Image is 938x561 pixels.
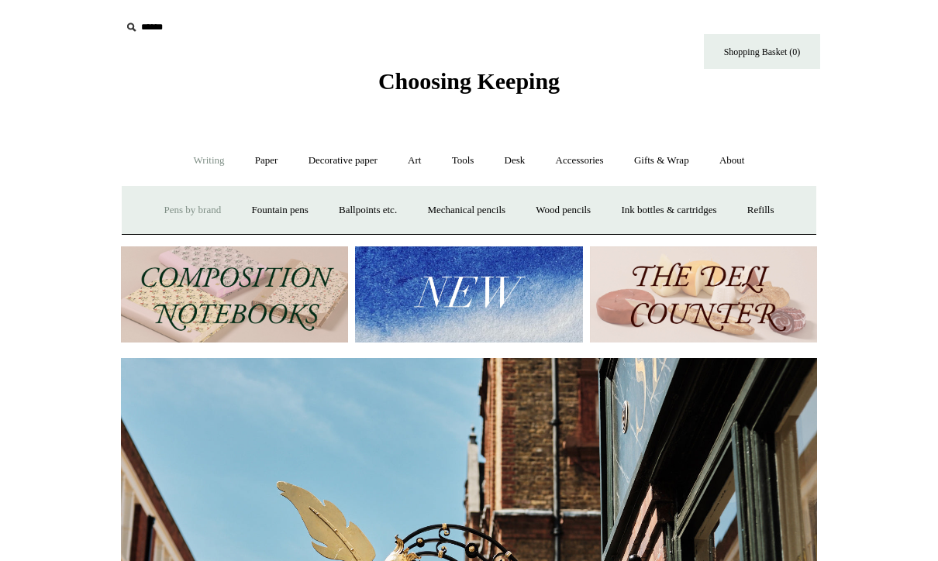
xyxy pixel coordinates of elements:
[295,140,391,181] a: Decorative paper
[237,190,322,231] a: Fountain pens
[522,190,605,231] a: Wood pencils
[704,34,820,69] a: Shopping Basket (0)
[620,140,703,181] a: Gifts & Wrap
[705,140,759,181] a: About
[413,190,519,231] a: Mechanical pencils
[150,190,236,231] a: Pens by brand
[180,140,239,181] a: Writing
[491,140,540,181] a: Desk
[542,140,618,181] a: Accessories
[241,140,292,181] a: Paper
[378,68,560,94] span: Choosing Keeping
[607,190,730,231] a: Ink bottles & cartridges
[590,246,817,343] img: The Deli Counter
[325,190,411,231] a: Ballpoints etc.
[355,246,582,343] img: New.jpg__PID:f73bdf93-380a-4a35-bcfe-7823039498e1
[394,140,435,181] a: Art
[378,81,560,91] a: Choosing Keeping
[438,140,488,181] a: Tools
[733,190,788,231] a: Refills
[121,246,348,343] img: 202302 Composition ledgers.jpg__PID:69722ee6-fa44-49dd-a067-31375e5d54ec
